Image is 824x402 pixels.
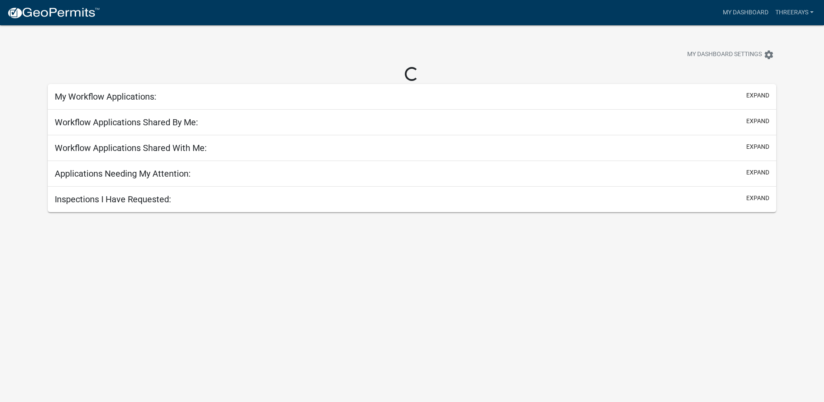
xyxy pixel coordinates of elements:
[764,50,774,60] i: settings
[687,50,762,60] span: My Dashboard Settings
[746,117,769,126] button: expand
[55,194,171,204] h5: Inspections I Have Requested:
[772,4,817,21] a: ThreeRays
[55,168,191,179] h5: Applications Needing My Attention:
[746,91,769,100] button: expand
[746,168,769,177] button: expand
[719,4,772,21] a: My Dashboard
[746,194,769,203] button: expand
[680,46,781,63] button: My Dashboard Settingssettings
[55,143,207,153] h5: Workflow Applications Shared With Me:
[746,142,769,151] button: expand
[55,91,156,102] h5: My Workflow Applications:
[55,117,198,127] h5: Workflow Applications Shared By Me:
